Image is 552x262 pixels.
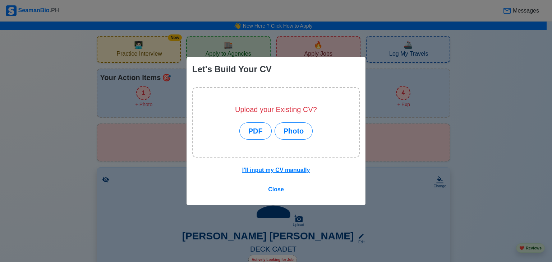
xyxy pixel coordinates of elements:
button: Photo [275,122,313,140]
button: Close [263,183,289,196]
h5: Upload your Existing CV? [235,105,317,114]
div: Let's Build Your CV [192,63,272,76]
span: Close [268,186,284,192]
u: I'll input my CV manually [242,167,310,173]
button: PDF [239,122,272,140]
button: I'll input my CV manually [238,163,315,177]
